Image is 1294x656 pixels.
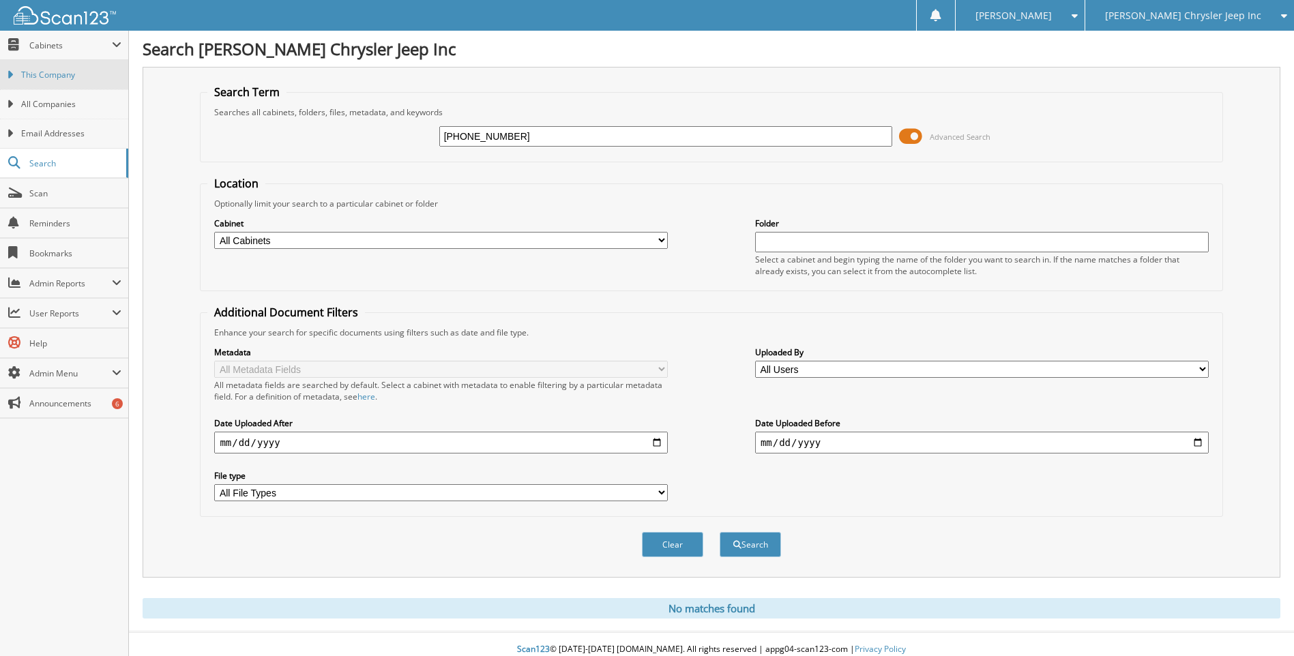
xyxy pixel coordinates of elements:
span: Bookmarks [29,248,121,259]
h1: Search [PERSON_NAME] Chrysler Jeep Inc [143,38,1280,60]
legend: Location [207,176,265,191]
a: here [357,391,375,402]
span: Cabinets [29,40,112,51]
label: Uploaded By [755,346,1209,358]
span: All Companies [21,98,121,110]
span: Announcements [29,398,121,409]
label: Cabinet [214,218,668,229]
label: Metadata [214,346,668,358]
div: Enhance your search for specific documents using filters such as date and file type. [207,327,1215,338]
input: start [214,432,668,453]
div: 6 [112,398,123,409]
legend: Additional Document Filters [207,305,365,320]
span: User Reports [29,308,112,319]
span: Scan [29,188,121,199]
button: Clear [642,532,703,557]
span: Reminders [29,218,121,229]
div: Optionally limit your search to a particular cabinet or folder [207,198,1215,209]
label: Date Uploaded After [214,417,668,429]
img: scan123-logo-white.svg [14,6,116,25]
input: end [755,432,1209,453]
button: Search [720,532,781,557]
span: [PERSON_NAME] [975,12,1052,20]
span: Email Addresses [21,128,121,140]
span: Admin Reports [29,278,112,289]
span: Search [29,158,119,169]
span: [PERSON_NAME] Chrysler Jeep Inc [1105,12,1261,20]
span: Admin Menu [29,368,112,379]
div: Searches all cabinets, folders, files, metadata, and keywords [207,106,1215,118]
label: Folder [755,218,1209,229]
div: All metadata fields are searched by default. Select a cabinet with metadata to enable filtering b... [214,379,668,402]
span: Advanced Search [930,132,990,142]
div: Select a cabinet and begin typing the name of the folder you want to search in. If the name match... [755,254,1209,277]
a: Privacy Policy [855,643,906,655]
span: Help [29,338,121,349]
span: Scan123 [517,643,550,655]
span: This Company [21,69,121,81]
label: Date Uploaded Before [755,417,1209,429]
div: No matches found [143,598,1280,618]
label: File type [214,470,668,481]
iframe: Chat Widget [1226,591,1294,656]
legend: Search Term [207,85,286,100]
